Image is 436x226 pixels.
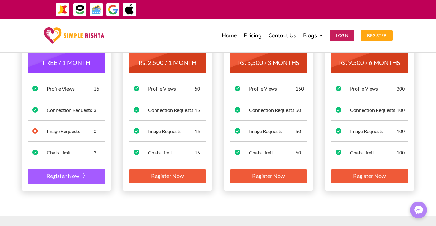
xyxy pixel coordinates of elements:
[47,43,86,54] strong: STARTER
[56,3,69,17] img: JazzCash-icon
[134,86,139,91] span: 
[238,59,299,66] span: Rs. 5,500 / 3 MONTHS
[32,128,38,134] span: 
[249,149,296,156] div: Chats Limit
[47,128,93,135] div: Image Requests
[153,43,182,54] strong: SILVER
[28,169,105,184] a: Register Now
[244,20,262,51] a: Pricing
[256,43,281,54] strong: GOLD
[148,107,195,113] div: Connection Requests
[330,30,354,41] button: Login
[32,150,38,155] span: 
[90,3,103,17] img: Credit Cards
[412,204,425,216] img: Messenger
[134,128,139,134] span: 
[222,20,237,51] a: Home
[336,86,341,91] span: 
[230,169,307,184] a: Register Now
[32,86,38,91] span: 
[148,128,195,135] div: Image Requests
[134,107,139,113] span: 
[361,20,393,51] a: Register
[339,59,400,66] span: Rs. 9,500 / 6 MONTHS
[32,107,38,113] span: 
[43,59,90,66] span: FREE / 1 MONTH
[350,149,397,156] div: Chats Limit
[331,169,408,184] a: Register Now
[336,107,341,113] span: 
[134,150,139,155] span: 
[106,3,120,17] img: GooglePay-icon
[336,150,341,155] span: 
[330,20,354,51] a: Login
[350,85,397,92] div: Profile Views
[235,107,240,113] span: 
[47,107,93,113] div: Connection Requests
[235,86,240,91] span: 
[249,107,296,113] div: Connection Requests
[268,20,296,51] a: Contact Us
[235,128,240,134] span: 
[336,128,341,134] span: 
[47,149,93,156] div: Chats Limit
[346,43,393,54] strong: PLATINUM
[303,20,323,51] a: Blogs
[148,149,195,156] div: Chats Limit
[235,150,240,155] span: 
[249,128,296,135] div: Image Requests
[73,3,87,17] img: EasyPaisa-icon
[139,59,196,66] span: Rs. 2,500 / 1 MONTH
[350,128,397,135] div: Image Requests
[47,85,93,92] div: Profile Views
[350,107,397,113] div: Connection Requests
[123,3,136,17] img: ApplePay-icon
[129,169,206,184] a: Register Now
[361,30,393,41] button: Register
[148,85,195,92] div: Profile Views
[249,85,296,92] div: Profile Views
